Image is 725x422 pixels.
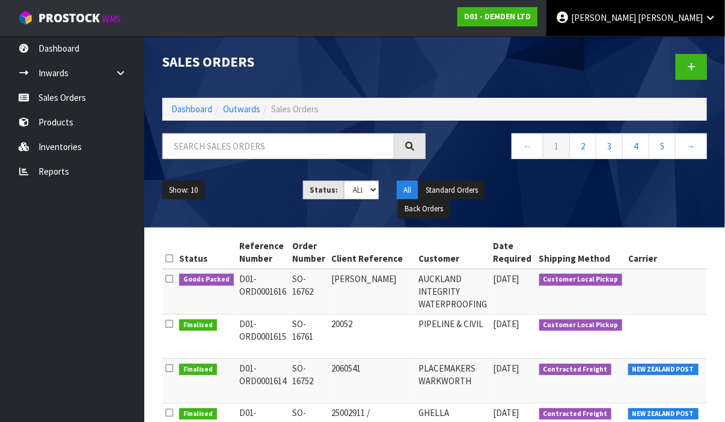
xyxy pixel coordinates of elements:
th: Shipping Method [536,237,626,269]
a: Outwards [223,103,260,115]
td: SO-16761 [290,314,329,358]
th: Date Required [491,237,536,269]
td: D01-ORD0001614 [237,358,290,403]
a: 4 [622,133,649,159]
th: Order Number [290,237,329,269]
span: Customer Local Pickup [539,274,623,286]
span: Sales Orders [271,103,319,115]
th: Client Reference [329,237,416,269]
td: SO-16752 [290,358,329,403]
a: → [675,133,707,159]
th: Customer [416,237,491,269]
td: PIPELINE & CIVIL [416,314,491,358]
span: NEW ZEALAND POST [628,364,699,376]
strong: D01 - DEMDEN LTD [464,11,531,22]
img: cube-alt.png [18,10,33,25]
td: D01-ORD0001616 [237,269,290,315]
span: [DATE] [494,407,519,418]
span: Goods Packed [179,274,234,286]
input: Search sales orders [162,133,394,159]
span: Finalised [179,319,217,331]
span: Finalised [179,364,217,376]
h1: Sales Orders [162,54,426,70]
nav: Page navigation [444,133,707,163]
td: AUCKLAND INTEGRITY WATERPROOFING [416,269,491,315]
span: [DATE] [494,318,519,330]
span: ProStock [38,10,100,26]
td: 2060541 [329,358,416,403]
span: Finalised [179,408,217,420]
button: Standard Orders [419,181,485,200]
button: Show: 10 [162,181,204,200]
span: Customer Local Pickup [539,319,623,331]
a: 1 [543,133,570,159]
a: 3 [596,133,623,159]
small: WMS [102,13,121,25]
strong: Status: [310,185,338,195]
span: [DATE] [494,273,519,285]
span: NEW ZEALAND POST [628,408,699,420]
a: 5 [649,133,676,159]
th: Status [176,237,237,269]
span: [PERSON_NAME] [638,12,703,23]
td: 20052 [329,314,416,358]
td: [PERSON_NAME] [329,269,416,315]
a: ← [512,133,543,159]
td: D01-ORD0001615 [237,314,290,358]
span: Contracted Freight [539,408,612,420]
a: Dashboard [171,103,212,115]
td: PLACEMAKERS WARKWORTH [416,358,491,403]
button: All [397,181,418,200]
th: Reference Number [237,237,290,269]
span: Contracted Freight [539,364,612,376]
button: Back Orders [398,199,450,219]
td: SO-16762 [290,269,329,315]
span: [DATE] [494,363,519,374]
a: 2 [569,133,596,159]
span: [PERSON_NAME] [571,12,636,23]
